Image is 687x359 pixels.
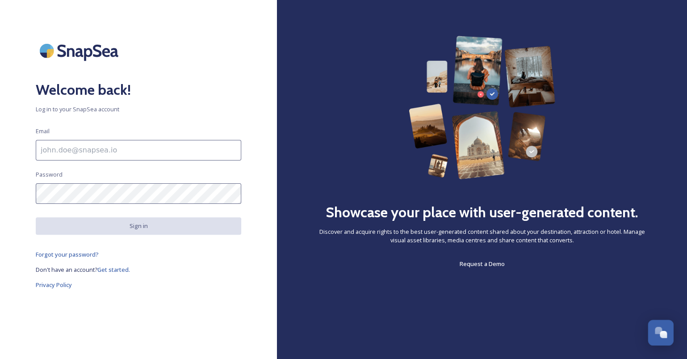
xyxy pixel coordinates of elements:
img: 63b42ca75bacad526042e722_Group%20154-p-800.png [409,36,555,179]
img: SnapSea Logo [36,36,125,66]
span: Log in to your SnapSea account [36,105,241,114]
span: Discover and acquire rights to the best user-generated content shared about your destination, att... [313,228,651,245]
a: Don't have an account?Get started. [36,264,241,275]
span: Privacy Policy [36,281,72,289]
span: Get started. [97,266,130,274]
span: Forgot your password? [36,250,99,258]
a: Privacy Policy [36,279,241,290]
span: Request a Demo [460,260,505,268]
input: john.doe@snapsea.io [36,140,241,160]
a: Forgot your password? [36,249,241,260]
button: Sign in [36,217,241,235]
h2: Welcome back! [36,79,241,101]
span: Password [36,170,63,179]
h2: Showcase your place with user-generated content. [326,202,638,223]
a: Request a Demo [460,258,505,269]
span: Don't have an account? [36,266,97,274]
button: Open Chat [648,320,674,346]
span: Email [36,127,50,135]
